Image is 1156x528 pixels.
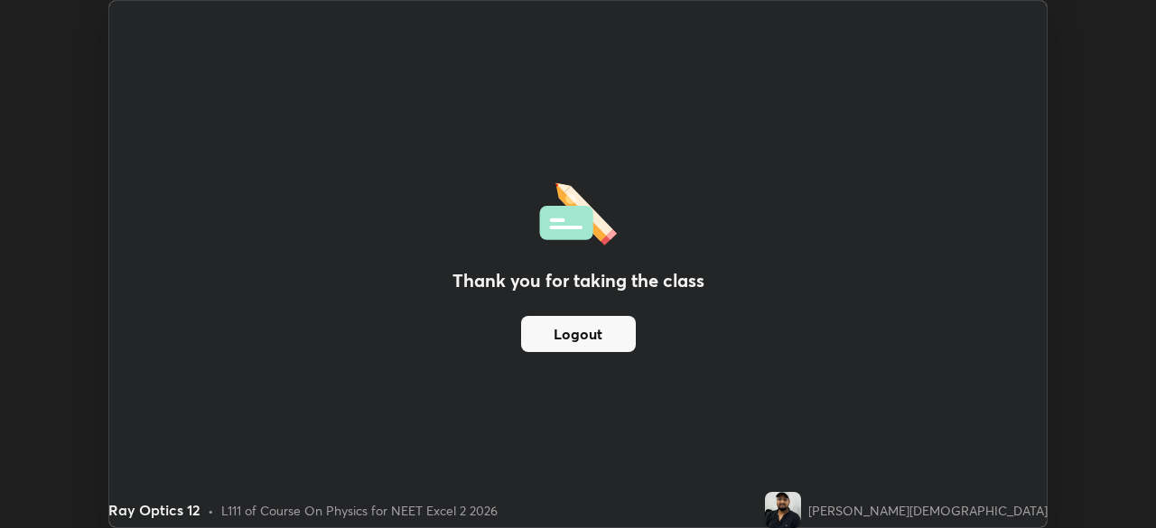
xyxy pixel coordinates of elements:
[221,501,498,520] div: L111 of Course On Physics for NEET Excel 2 2026
[765,492,801,528] img: 1899b2883f274fe6831501f89e15059c.jpg
[521,316,636,352] button: Logout
[808,501,1048,520] div: [PERSON_NAME][DEMOGRAPHIC_DATA]
[208,501,214,520] div: •
[108,499,200,521] div: Ray Optics 12
[539,177,617,245] img: offlineFeedback.1438e8b3.svg
[452,267,704,294] h2: Thank you for taking the class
